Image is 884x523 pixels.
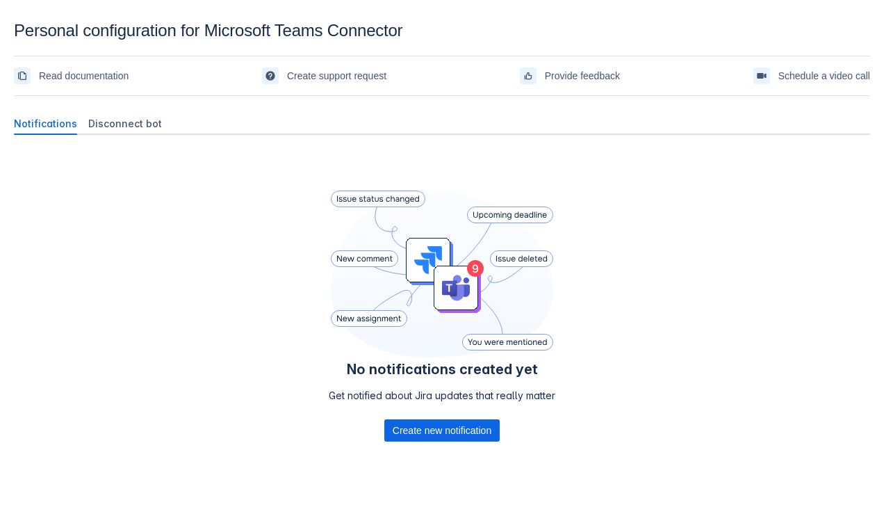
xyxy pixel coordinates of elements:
span: Provide feedback [545,65,620,87]
a: Read documentation [14,65,129,87]
span: Create support request [287,65,386,87]
span: feedback [523,70,534,81]
div: Personal configuration for Microsoft Teams Connector [14,21,870,40]
span: videoCall [756,70,767,81]
p: Get notified about Jira updates that really matter [329,389,555,403]
span: Disconnect bot [88,117,162,131]
span: Schedule a video call [778,65,870,87]
span: documentation [17,70,28,81]
span: support [265,70,276,81]
a: Schedule a video call [753,65,870,87]
button: Create new notification [384,419,500,442]
span: Notifications [14,117,77,131]
h4: No notifications created yet [329,361,555,378]
a: Create support request [262,65,386,87]
span: Create new notification [393,419,491,442]
span: Read documentation [39,65,129,87]
div: Button group [384,419,500,442]
a: Provide feedback [520,65,620,87]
